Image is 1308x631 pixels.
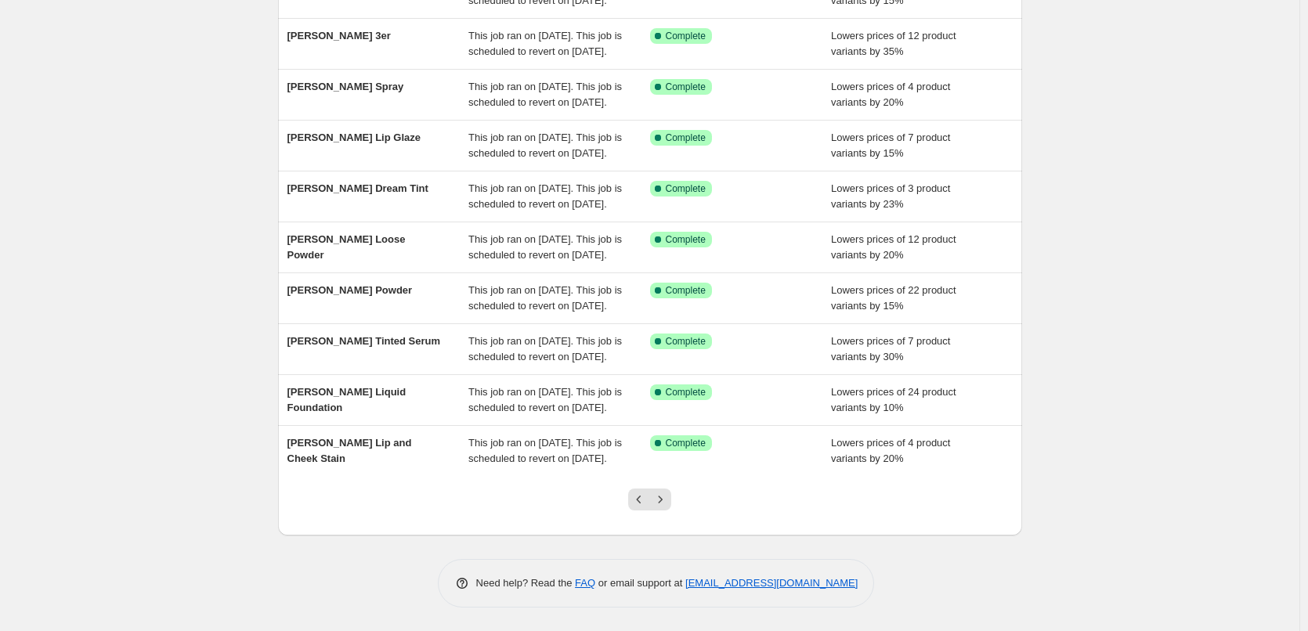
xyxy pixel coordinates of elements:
span: This job ran on [DATE]. This job is scheduled to revert on [DATE]. [468,132,622,159]
span: Lowers prices of 4 product variants by 20% [831,81,950,108]
span: [PERSON_NAME] Lip and Cheek Stain [287,437,412,464]
span: or email support at [595,577,685,589]
button: Previous [628,489,650,510]
span: Complete [666,335,706,348]
a: [EMAIL_ADDRESS][DOMAIN_NAME] [685,577,858,589]
span: Lowers prices of 12 product variants by 20% [831,233,956,261]
span: [PERSON_NAME] Tinted Serum [287,335,441,347]
span: This job ran on [DATE]. This job is scheduled to revert on [DATE]. [468,233,622,261]
span: [PERSON_NAME] Spray [287,81,404,92]
span: Lowers prices of 7 product variants by 30% [831,335,950,362]
span: [PERSON_NAME] 3er [287,30,391,41]
span: Complete [666,386,706,398]
button: Next [649,489,671,510]
span: This job ran on [DATE]. This job is scheduled to revert on [DATE]. [468,30,622,57]
span: [PERSON_NAME] Dream Tint [287,182,428,194]
span: This job ran on [DATE]. This job is scheduled to revert on [DATE]. [468,335,622,362]
span: Complete [666,30,706,42]
span: [PERSON_NAME] Lip Glaze [287,132,421,143]
nav: Pagination [628,489,671,510]
span: Complete [666,132,706,144]
span: Lowers prices of 7 product variants by 15% [831,132,950,159]
span: Lowers prices of 3 product variants by 23% [831,182,950,210]
span: Lowers prices of 12 product variants by 35% [831,30,956,57]
span: This job ran on [DATE]. This job is scheduled to revert on [DATE]. [468,182,622,210]
a: FAQ [575,577,595,589]
span: This job ran on [DATE]. This job is scheduled to revert on [DATE]. [468,386,622,413]
span: Complete [666,233,706,246]
span: Complete [666,182,706,195]
span: [PERSON_NAME] Powder [287,284,413,296]
span: This job ran on [DATE]. This job is scheduled to revert on [DATE]. [468,284,622,312]
span: This job ran on [DATE]. This job is scheduled to revert on [DATE]. [468,81,622,108]
span: Need help? Read the [476,577,576,589]
span: Complete [666,284,706,297]
span: Lowers prices of 24 product variants by 10% [831,386,956,413]
span: Lowers prices of 4 product variants by 20% [831,437,950,464]
span: [PERSON_NAME] Loose Powder [287,233,406,261]
span: Lowers prices of 22 product variants by 15% [831,284,956,312]
span: This job ran on [DATE]. This job is scheduled to revert on [DATE]. [468,437,622,464]
span: [PERSON_NAME] Liquid Foundation [287,386,406,413]
span: Complete [666,437,706,449]
span: Complete [666,81,706,93]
